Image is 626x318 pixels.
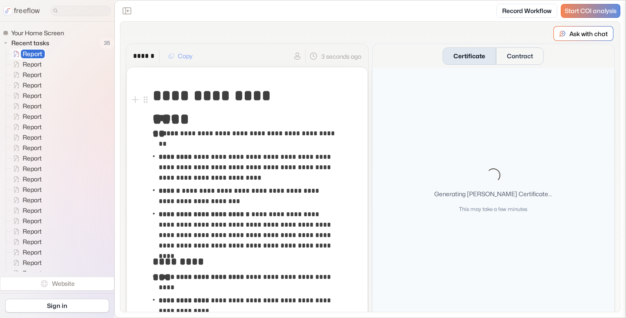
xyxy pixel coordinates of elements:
a: Report [6,216,45,226]
span: Report [21,133,44,142]
button: Recent tasks [3,38,53,48]
p: 3 seconds ago [321,52,361,61]
a: Report [6,174,45,184]
span: Report [21,185,44,194]
span: Report [21,50,45,58]
button: Copy [163,49,198,63]
span: Report [21,238,44,246]
a: Report [6,70,45,80]
span: Report [21,269,44,278]
span: Report [21,81,44,90]
button: Open block menu [140,94,151,105]
span: Report [21,154,44,163]
a: Report [6,101,45,111]
a: Your Home Screen [3,29,67,37]
a: Report [6,132,45,143]
a: Report [6,258,45,268]
p: freeflow [14,6,40,16]
a: Report [6,205,45,216]
span: Report [21,144,44,152]
button: Contract [496,47,544,65]
a: Report [6,143,45,153]
span: Report [21,123,44,131]
span: Start COI analysis [565,7,616,15]
span: Report [21,175,44,184]
a: Report [6,247,45,258]
a: Report [6,195,45,205]
a: Report [6,111,45,122]
span: Report [21,258,44,267]
a: Sign in [5,299,109,313]
span: Report [21,196,44,204]
a: Report [6,49,46,59]
a: Report [6,90,45,101]
button: Add block [130,94,140,105]
span: Report [21,206,44,215]
a: Record Workflow [496,4,557,18]
p: Generating [PERSON_NAME] Certificate... [434,189,552,198]
a: Report [6,226,45,237]
a: Report [6,237,45,247]
p: Ask with chat [569,29,608,38]
span: 35 [100,37,114,49]
span: Report [21,70,44,79]
span: Report [21,60,44,69]
span: Report [21,227,44,236]
span: Report [21,164,44,173]
span: Report [21,248,44,257]
span: Recent tasks [10,39,52,47]
span: Report [21,91,44,100]
span: Report [21,112,44,121]
a: Start COI analysis [561,4,620,18]
p: This may take a few minutes [459,205,527,213]
a: Report [6,122,45,132]
button: Close the sidebar [120,4,134,18]
button: Certificate [443,47,496,65]
a: Report [6,153,45,164]
a: Report [6,184,45,195]
a: Report [6,164,45,174]
a: Report [6,59,45,70]
span: Report [21,102,44,110]
a: Report [6,268,45,278]
a: Report [6,80,45,90]
a: freeflow [3,6,40,16]
span: Your Home Screen [10,29,67,37]
span: Report [21,217,44,225]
